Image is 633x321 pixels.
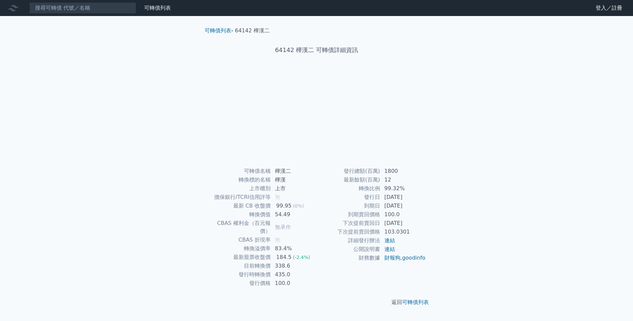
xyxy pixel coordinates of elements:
[207,219,271,236] td: CBAS 權利金（百元報價）
[207,202,271,210] td: 最新 CB 收盤價
[144,5,171,11] a: 可轉債列表
[207,253,271,262] td: 最新股票收盤價
[590,3,628,13] a: 登入／註冊
[275,202,293,210] div: 99.95
[199,45,434,55] h1: 64142 樺漢二 可轉債詳細資訊
[317,254,380,262] td: 財務數據
[317,210,380,219] td: 到期賣回價格
[271,279,317,288] td: 100.0
[271,210,317,219] td: 54.49
[29,2,136,14] input: 搜尋可轉債 代號／名稱
[380,210,426,219] td: 100.0
[207,210,271,219] td: 轉換價值
[271,176,317,184] td: 樺漢
[271,270,317,279] td: 435.0
[380,193,426,202] td: [DATE]
[380,254,426,262] td: ,
[199,298,434,306] p: 返回
[207,244,271,253] td: 轉換溢價率
[271,184,317,193] td: 上市
[271,244,317,253] td: 83.4%
[317,236,380,245] td: 詳細發行辦法
[271,262,317,270] td: 338.6
[380,202,426,210] td: [DATE]
[207,167,271,176] td: 可轉債名稱
[317,184,380,193] td: 轉換比例
[275,194,280,200] span: 無
[207,176,271,184] td: 轉換標的名稱
[235,27,270,35] li: 64142 樺漢二
[293,255,310,260] span: (-2.4%)
[402,299,429,305] a: 可轉債列表
[384,246,395,252] a: 連結
[380,176,426,184] td: 12
[207,279,271,288] td: 發行價格
[317,228,380,236] td: 下次提前賣回價格
[207,193,271,202] td: 擔保銀行/TCRI信用評等
[317,202,380,210] td: 到期日
[317,167,380,176] td: 發行總額(百萬)
[275,237,280,243] span: 無
[293,203,304,209] span: (0%)
[380,167,426,176] td: 1800
[384,237,395,244] a: 連結
[207,270,271,279] td: 發行時轉換價
[317,193,380,202] td: 發行日
[317,219,380,228] td: 下次提前賣回日
[380,184,426,193] td: 99.32%
[384,255,400,261] a: 財報狗
[207,236,271,244] td: CBAS 折現率
[380,228,426,236] td: 103.0301
[317,176,380,184] td: 最新餘額(百萬)
[207,184,271,193] td: 上市櫃別
[205,27,231,34] a: 可轉債列表
[205,27,233,35] li: ›
[271,167,317,176] td: 樺漢二
[402,255,425,261] a: goodinfo
[317,245,380,254] td: 公開說明書
[275,253,293,261] div: 184.5
[380,219,426,228] td: [DATE]
[275,224,291,230] span: 無承作
[207,262,271,270] td: 目前轉換價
